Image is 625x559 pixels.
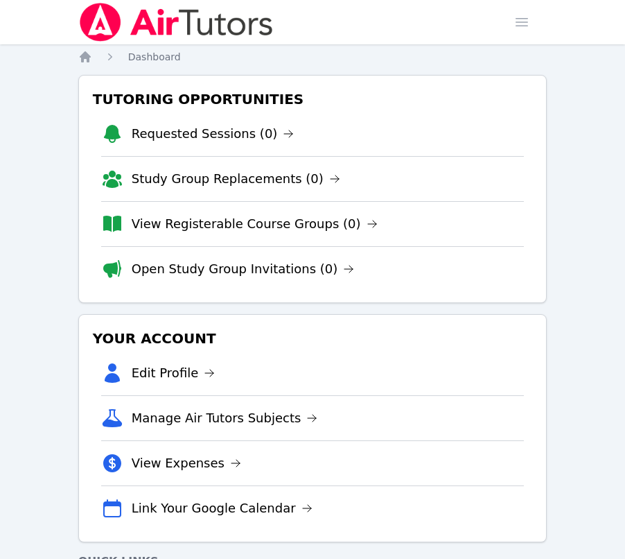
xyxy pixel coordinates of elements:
[132,259,355,279] a: Open Study Group Invitations (0)
[90,326,536,351] h3: Your Account
[128,51,181,62] span: Dashboard
[78,50,547,64] nav: Breadcrumb
[132,409,318,428] a: Manage Air Tutors Subjects
[132,499,312,518] a: Link Your Google Calendar
[132,169,340,189] a: Study Group Replacements (0)
[128,50,181,64] a: Dashboard
[78,3,274,42] img: Air Tutors
[132,454,241,473] a: View Expenses
[90,87,536,112] h3: Tutoring Opportunities
[132,124,294,144] a: Requested Sessions (0)
[132,363,215,383] a: Edit Profile
[132,214,378,234] a: View Registerable Course Groups (0)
